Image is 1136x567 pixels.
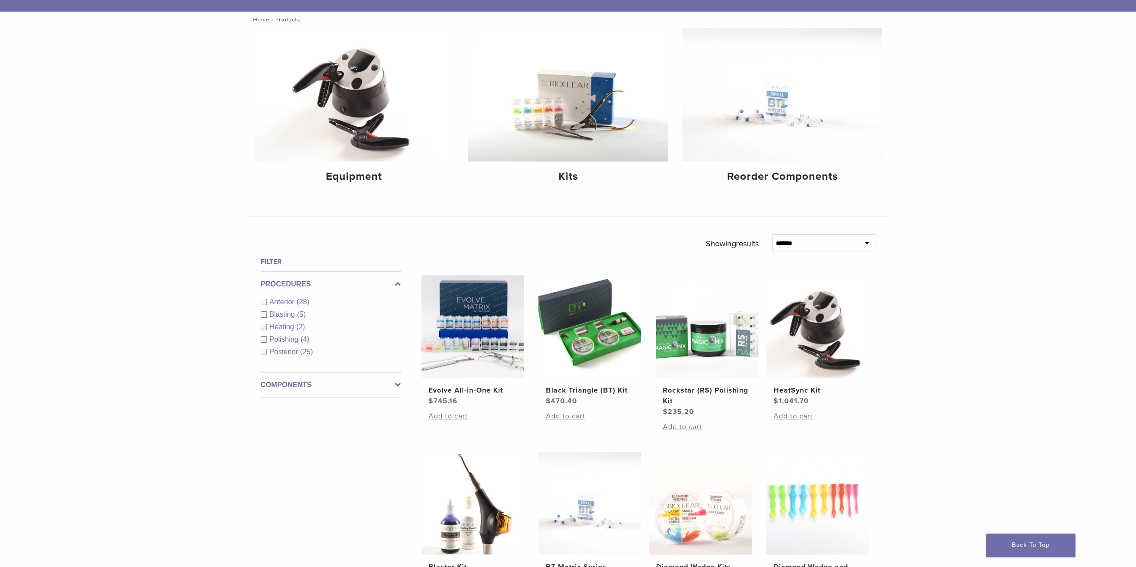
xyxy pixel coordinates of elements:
[545,397,577,406] bdi: 470.40
[261,169,447,185] h4: Equipment
[421,452,524,555] img: Blaster Kit
[663,407,694,416] bdi: 235.20
[297,298,309,306] span: (28)
[706,234,759,253] p: Showing results
[773,385,861,396] h2: HeatSync Kit
[663,385,751,406] h2: Rockstar (RS) Polishing Kit
[468,28,668,161] img: Kits
[270,17,275,22] span: /
[663,407,668,416] span: $
[429,385,517,396] h2: Evolve All-in-One Kit
[468,28,668,190] a: Kits
[545,397,550,406] span: $
[261,257,401,267] h4: Filter
[300,335,309,343] span: (4)
[254,28,454,190] a: Equipment
[766,275,869,378] img: HeatSync Kit
[656,275,758,378] img: Rockstar (RS) Polishing Kit
[296,323,305,331] span: (2)
[270,298,297,306] span: Anterior
[429,397,458,406] bdi: 745.16
[254,28,454,161] img: Equipment
[261,380,401,390] label: Components
[475,169,661,185] h4: Kits
[689,169,875,185] h4: Reorder Components
[538,452,641,555] img: BT Matrix Series
[773,397,808,406] bdi: 1,041.70
[297,310,306,318] span: (5)
[773,397,778,406] span: $
[986,534,1075,557] a: Back To Top
[270,335,301,343] span: Polishing
[429,397,433,406] span: $
[421,275,525,406] a: Evolve All-in-One KitEvolve All-in-One Kit $745.16
[261,279,401,290] label: Procedures
[538,275,642,406] a: Black Triangle (BT) KitBlack Triangle (BT) Kit $470.40
[663,422,751,432] a: Add to cart: “Rockstar (RS) Polishing Kit”
[655,275,759,417] a: Rockstar (RS) Polishing KitRockstar (RS) Polishing Kit $235.20
[682,28,882,161] img: Reorder Components
[682,28,882,190] a: Reorder Components
[247,12,890,28] nav: Products
[421,275,524,378] img: Evolve All-in-One Kit
[300,348,313,356] span: (25)
[270,323,296,331] span: Heating
[545,411,634,422] a: Add to cart: “Black Triangle (BT) Kit”
[270,310,297,318] span: Blasting
[429,411,517,422] a: Add to cart: “Evolve All-in-One Kit”
[773,411,861,422] a: Add to cart: “HeatSync Kit”
[766,275,870,406] a: HeatSync KitHeatSync Kit $1,041.70
[649,452,752,555] img: Diamond Wedge Kits
[538,275,641,378] img: Black Triangle (BT) Kit
[545,385,634,396] h2: Black Triangle (BT) Kit
[250,17,270,23] a: Home
[270,348,300,356] span: Posterior
[766,452,869,555] img: Diamond Wedge and Long Diamond Wedge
